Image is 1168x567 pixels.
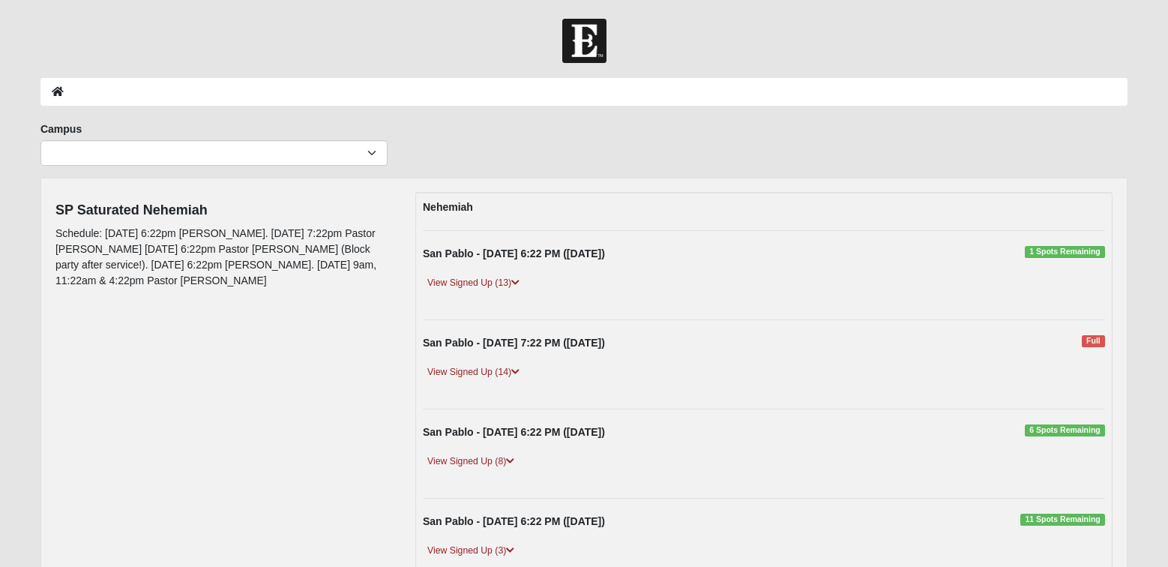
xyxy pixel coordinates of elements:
[423,454,519,469] a: View Signed Up (8)
[562,19,606,63] img: Church of Eleven22 Logo
[40,121,82,136] label: Campus
[423,426,605,438] strong: San Pablo - [DATE] 6:22 PM ([DATE])
[423,247,605,259] strong: San Pablo - [DATE] 6:22 PM ([DATE])
[1025,424,1105,436] span: 6 Spots Remaining
[423,543,519,559] a: View Signed Up (3)
[423,201,473,213] strong: Nehemiah
[55,226,393,289] p: Schedule: [DATE] 6:22pm [PERSON_NAME]. [DATE] 7:22pm Pastor [PERSON_NAME] [DATE] 6:22pm Pastor [P...
[1020,514,1105,526] span: 11 Spots Remaining
[1025,246,1105,258] span: 1 Spots Remaining
[55,202,393,219] h4: SP Saturated Nehemiah
[423,275,524,291] a: View Signed Up (13)
[423,515,605,527] strong: San Pablo - [DATE] 6:22 PM ([DATE])
[423,364,524,380] a: View Signed Up (14)
[423,337,605,349] strong: San Pablo - [DATE] 7:22 PM ([DATE])
[1082,335,1105,347] span: Full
